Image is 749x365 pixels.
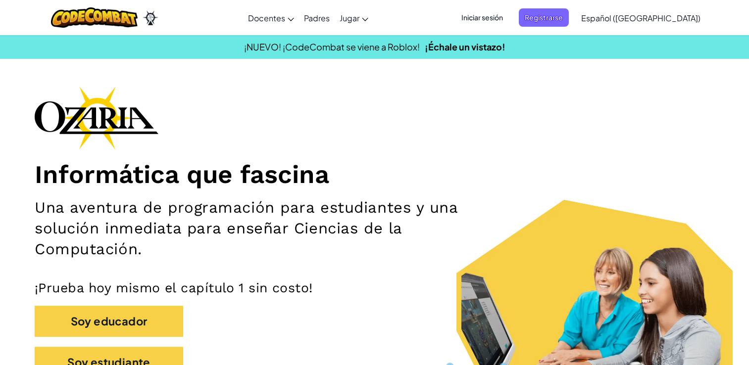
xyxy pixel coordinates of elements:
[248,13,285,23] span: Docentes
[143,10,158,25] img: Ozaria
[35,159,714,190] h1: Informática que fascina
[35,306,183,337] button: Soy educador
[35,197,490,260] h2: Una aventura de programación para estudiantes y una solución inmediata para enseñar Ciencias de l...
[581,13,700,23] span: Español ([GEOGRAPHIC_DATA])
[335,4,373,31] a: Jugar
[51,7,138,28] img: CodeCombat logo
[455,8,509,27] button: Iniciar sesión
[243,4,299,31] a: Docentes
[244,41,420,52] span: ¡NUEVO! ¡CodeCombat se viene a Roblox!
[35,86,158,149] img: Ozaria branding logo
[519,8,569,27] button: Registrarse
[299,4,335,31] a: Padres
[576,4,705,31] a: Español ([GEOGRAPHIC_DATA])
[340,13,359,23] span: Jugar
[35,279,714,296] p: ¡Prueba hoy mismo el capítulo 1 sin costo!
[425,41,505,52] a: ¡Échale un vistazo!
